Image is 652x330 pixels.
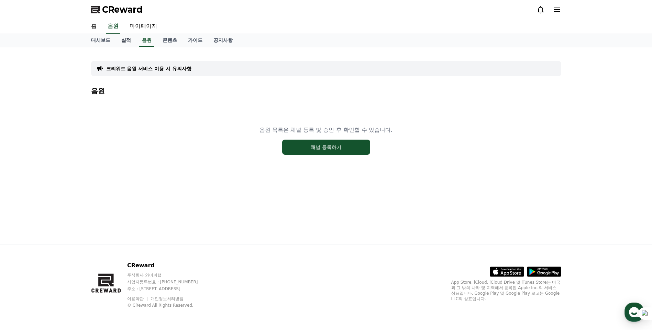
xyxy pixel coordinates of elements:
[2,217,45,235] a: 홈
[127,296,149,301] a: 이용약관
[45,217,89,235] a: 대화
[106,65,191,72] a: 크리워드 음원 서비스 이용 시 유의사항
[451,280,561,302] p: App Store, iCloud, iCloud Drive 및 iTunes Store는 미국과 그 밖의 나라 및 지역에서 등록된 Apple Inc.의 서비스 상표입니다. Goo...
[127,286,211,292] p: 주소 : [STREET_ADDRESS]
[127,303,211,308] p: © CReward All Rights Reserved.
[91,87,561,95] h4: 음원
[86,19,102,34] a: 홈
[151,296,184,301] a: 개인정보처리방침
[208,34,238,47] a: 공지사항
[91,4,143,15] a: CReward
[86,34,116,47] a: 대시보드
[127,261,211,270] p: CReward
[124,19,163,34] a: 마이페이지
[102,4,143,15] span: CReward
[183,34,208,47] a: 가이드
[139,34,154,47] a: 음원
[127,279,211,285] p: 사업자등록번호 : [PHONE_NUMBER]
[89,217,132,235] a: 설정
[63,228,71,234] span: 대화
[116,34,136,47] a: 실적
[106,228,114,233] span: 설정
[127,272,211,278] p: 주식회사 와이피랩
[22,228,26,233] span: 홈
[157,34,183,47] a: 콘텐츠
[282,140,370,155] button: 채널 등록하기
[106,19,120,34] a: 음원
[259,126,393,134] p: 음원 목록은 채널 등록 및 승인 후 확인할 수 있습니다.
